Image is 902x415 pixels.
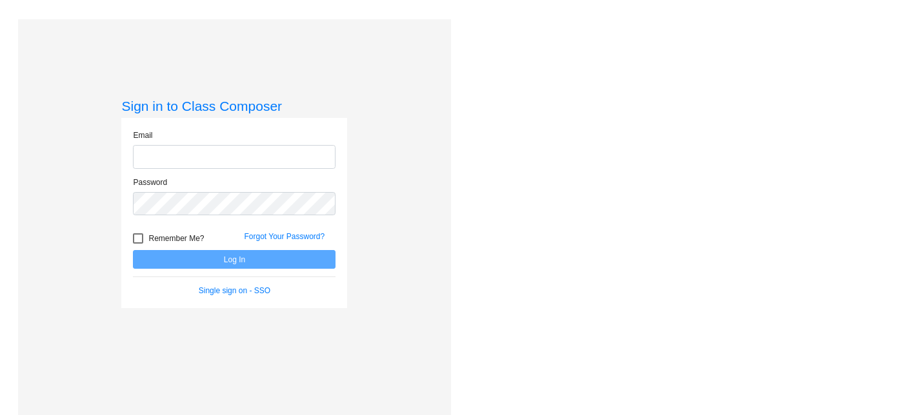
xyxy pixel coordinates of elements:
span: Remember Me? [148,231,204,246]
button: Log In [133,250,336,269]
a: Forgot Your Password? [244,232,325,241]
h3: Sign in to Class Composer [121,98,347,114]
label: Email [133,130,152,141]
label: Password [133,177,167,188]
a: Single sign on - SSO [199,286,270,295]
